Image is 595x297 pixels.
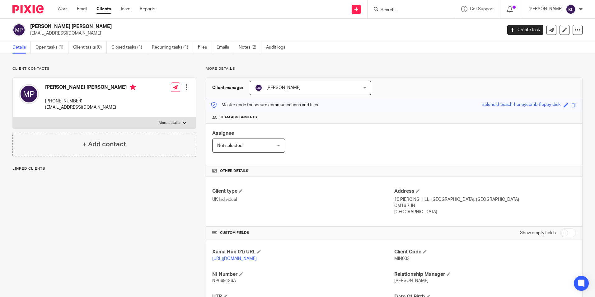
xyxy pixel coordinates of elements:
[120,6,130,12] a: Team
[206,66,583,71] p: More details
[45,104,136,111] p: [EMAIL_ADDRESS][DOMAIN_NAME]
[45,98,136,104] p: [PHONE_NUMBER]
[212,230,394,235] h4: CUSTOM FIELDS
[217,41,234,54] a: Emails
[266,41,290,54] a: Audit logs
[152,41,193,54] a: Recurring tasks (1)
[394,188,576,195] h4: Address
[35,41,68,54] a: Open tasks (1)
[212,196,394,203] p: UK Individual
[12,41,31,54] a: Details
[217,144,242,148] span: Not selected
[77,6,87,12] a: Email
[12,66,196,71] p: Client contacts
[470,7,494,11] span: Get Support
[482,101,560,109] div: splendid-peach-honeycomb-floppy-disk
[239,41,261,54] a: Notes (2)
[111,41,147,54] a: Closed tasks (1)
[140,6,155,12] a: Reports
[45,84,136,92] h4: [PERSON_NAME] [PERSON_NAME]
[212,271,394,278] h4: NI Number
[394,196,576,203] p: 10 PIERCING HILL, [GEOGRAPHIC_DATA], [GEOGRAPHIC_DATA]
[520,230,556,236] label: Show empty fields
[394,257,410,261] span: MIN003
[507,25,543,35] a: Create task
[198,41,212,54] a: Files
[212,85,244,91] h3: Client manager
[212,188,394,195] h4: Client type
[212,279,236,283] span: NP669136A
[73,41,107,54] a: Client tasks (0)
[212,249,394,255] h4: Xama Hub 01) URL
[130,84,136,90] i: Primary
[394,279,429,283] span: [PERSON_NAME]
[30,30,498,36] p: [EMAIL_ADDRESS][DOMAIN_NAME]
[394,271,576,278] h4: Relationship Manager
[12,23,26,36] img: svg%3E
[12,5,44,13] img: Pixie
[220,168,248,173] span: Other details
[212,131,234,136] span: Assignee
[394,249,576,255] h4: Client Code
[19,84,39,104] img: svg%3E
[30,23,404,30] h2: [PERSON_NAME] [PERSON_NAME]
[566,4,576,14] img: svg%3E
[394,209,576,215] p: [GEOGRAPHIC_DATA]
[394,203,576,209] p: CM16 7JN
[528,6,563,12] p: [PERSON_NAME]
[58,6,68,12] a: Work
[96,6,111,12] a: Clients
[212,257,257,261] a: [URL][DOMAIN_NAME]
[255,84,262,92] img: svg%3E
[12,166,196,171] p: Linked clients
[380,7,436,13] input: Search
[266,86,301,90] span: [PERSON_NAME]
[159,120,180,125] p: More details
[220,115,257,120] span: Team assignments
[211,102,318,108] p: Master code for secure communications and files
[82,139,126,149] h4: + Add contact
